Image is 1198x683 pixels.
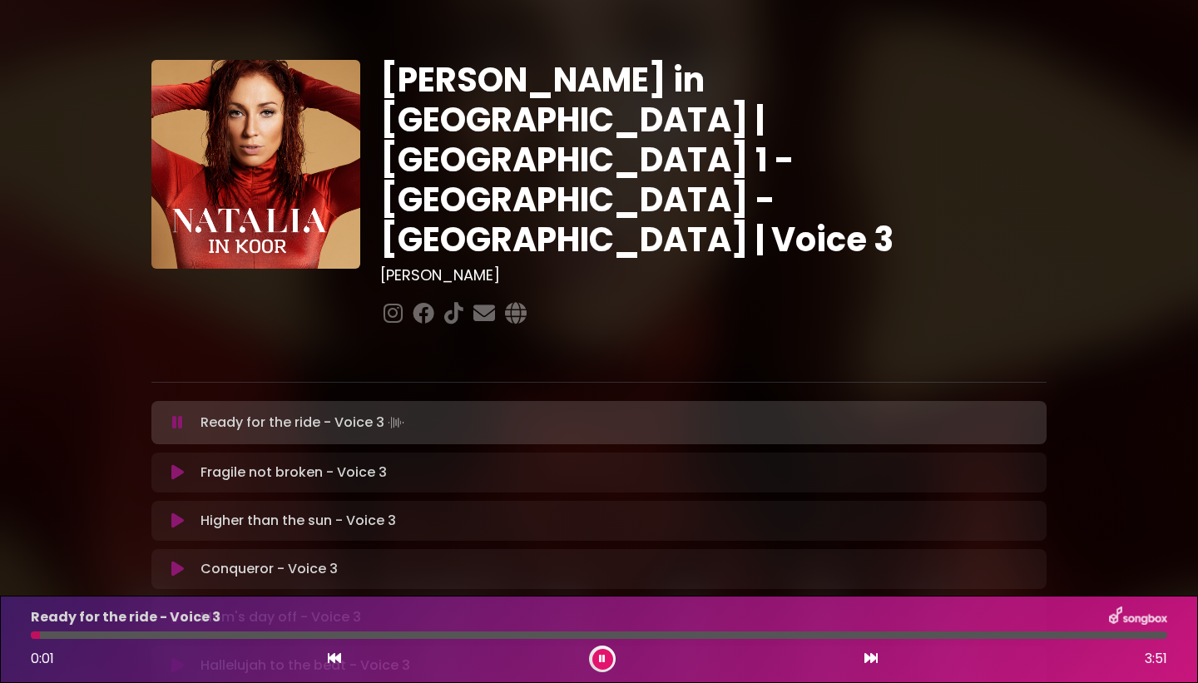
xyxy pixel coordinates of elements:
[1145,649,1167,669] span: 3:51
[200,411,408,434] p: Ready for the ride - Voice 3
[380,60,1047,260] h1: [PERSON_NAME] in [GEOGRAPHIC_DATA] | [GEOGRAPHIC_DATA] 1 - [GEOGRAPHIC_DATA] - [GEOGRAPHIC_DATA] ...
[200,559,338,579] p: Conqueror - Voice 3
[384,411,408,434] img: waveform4.gif
[1109,606,1167,628] img: songbox-logo-white.png
[380,266,1047,285] h3: [PERSON_NAME]
[151,60,360,269] img: YTVS25JmS9CLUqXqkEhs
[200,463,387,483] p: Fragile not broken - Voice 3
[31,607,220,627] p: Ready for the ride - Voice 3
[31,649,54,668] span: 0:01
[200,511,396,531] p: Higher than the sun - Voice 3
